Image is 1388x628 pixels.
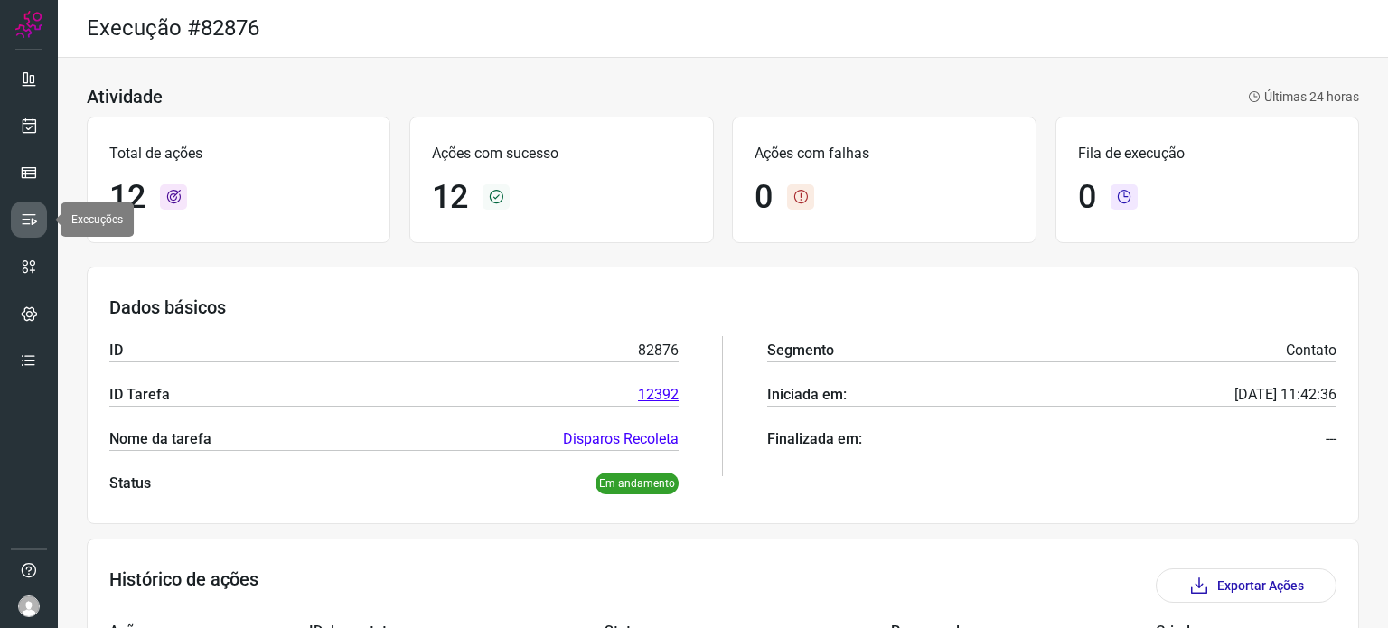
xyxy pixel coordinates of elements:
h1: 12 [432,178,468,217]
h3: Histórico de ações [109,568,258,603]
a: 12392 [638,384,679,406]
p: Status [109,473,151,494]
img: Logo [15,11,42,38]
p: [DATE] 11:42:36 [1234,384,1336,406]
span: Execuções [71,213,123,226]
h2: Execução #82876 [87,15,259,42]
p: Em andamento [596,473,679,494]
p: Últimas 24 horas [1248,88,1359,107]
p: Ações com sucesso [432,143,690,164]
p: Total de ações [109,143,368,164]
h1: 0 [1078,178,1096,217]
p: ID [109,340,123,361]
p: ID Tarefa [109,384,170,406]
p: Nome da tarefa [109,428,211,450]
a: Disparos Recoleta [563,428,679,450]
p: Fila de execução [1078,143,1336,164]
p: --- [1326,428,1336,450]
img: avatar-user-boy.jpg [18,595,40,617]
p: Iniciada em: [767,384,847,406]
h3: Dados básicos [109,296,1336,318]
p: 82876 [638,340,679,361]
p: Contato [1286,340,1336,361]
h1: 0 [755,178,773,217]
h3: Atividade [87,86,163,108]
h1: 12 [109,178,145,217]
p: Ações com falhas [755,143,1013,164]
button: Exportar Ações [1156,568,1336,603]
p: Segmento [767,340,834,361]
p: Finalizada em: [767,428,862,450]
